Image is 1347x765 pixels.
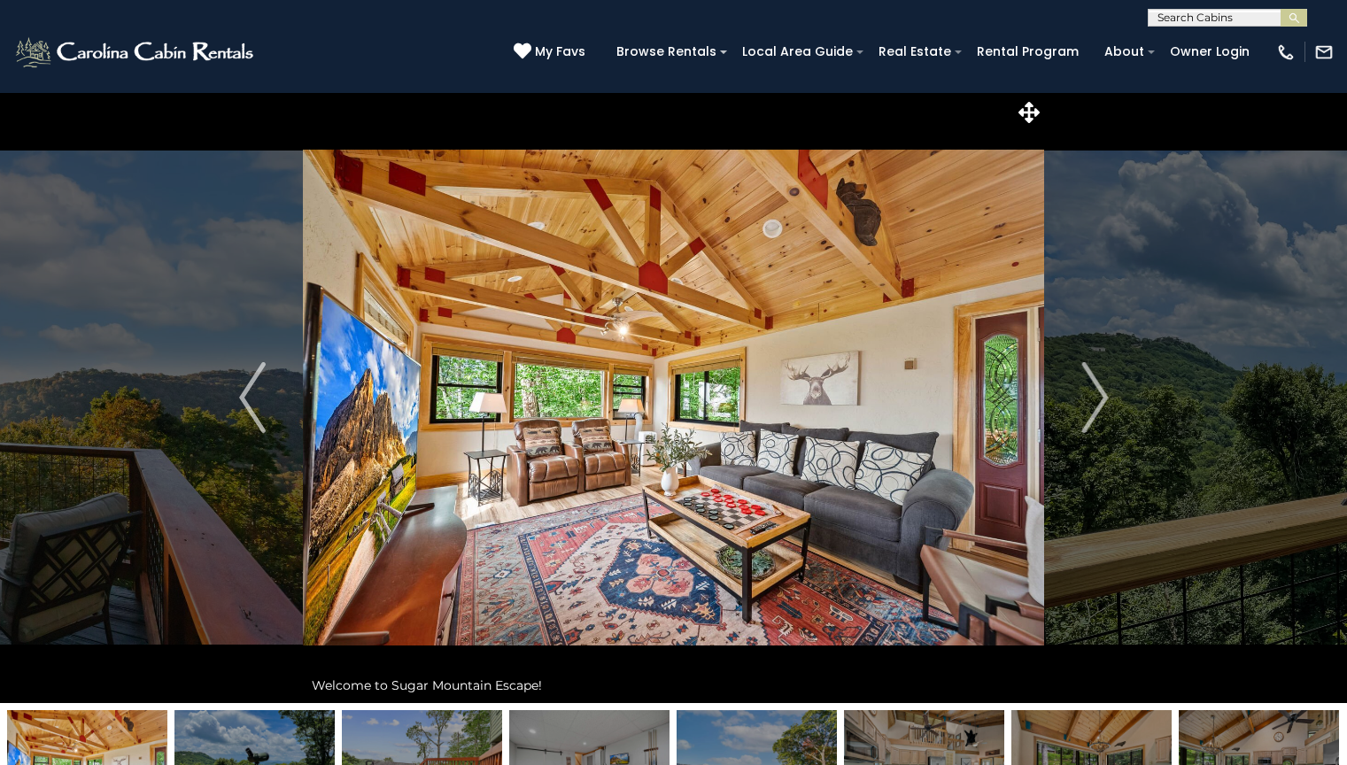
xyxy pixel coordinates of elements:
[514,42,590,62] a: My Favs
[608,38,725,66] a: Browse Rentals
[733,38,862,66] a: Local Area Guide
[968,38,1088,66] a: Rental Program
[1095,38,1153,66] a: About
[202,92,304,703] button: Previous
[303,668,1044,703] div: Welcome to Sugar Mountain Escape!
[1276,42,1296,62] img: phone-regular-white.png
[535,42,585,61] span: My Favs
[1081,362,1108,433] img: arrow
[1161,38,1258,66] a: Owner Login
[239,362,266,433] img: arrow
[870,38,960,66] a: Real Estate
[1314,42,1334,62] img: mail-regular-white.png
[1044,92,1146,703] button: Next
[13,35,259,70] img: White-1-2.png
